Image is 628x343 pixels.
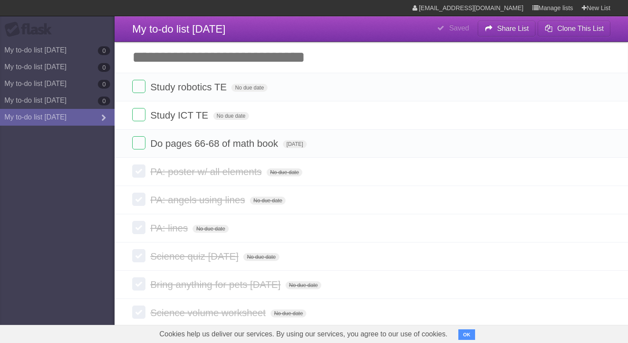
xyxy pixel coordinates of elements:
[4,22,57,37] div: Flask
[150,82,229,93] span: Study robotics TE
[151,325,457,343] span: Cookies help us deliver our services. By using our services, you agree to our use of cookies.
[449,24,469,32] b: Saved
[283,140,307,148] span: [DATE]
[132,193,145,206] label: Done
[132,80,145,93] label: Done
[458,329,476,340] button: OK
[132,306,145,319] label: Done
[150,307,268,318] span: Science volume worksheet
[150,166,264,177] span: PA: poster w/ all elements
[132,221,145,234] label: Done
[193,225,228,233] span: No due date
[150,223,190,234] span: PA: lines
[243,253,279,261] span: No due date
[98,63,110,72] b: 0
[271,309,306,317] span: No due date
[478,21,536,37] button: Share List
[538,21,610,37] button: Clone This List
[286,281,321,289] span: No due date
[132,136,145,149] label: Done
[132,249,145,262] label: Done
[132,277,145,291] label: Done
[497,25,529,32] b: Share List
[98,46,110,55] b: 0
[150,110,210,121] span: Study ICT TE
[132,23,226,35] span: My to-do list [DATE]
[132,164,145,178] label: Done
[150,251,241,262] span: Science quiz [DATE]
[98,97,110,105] b: 0
[132,108,145,121] label: Done
[557,25,604,32] b: Clone This List
[267,168,302,176] span: No due date
[250,197,286,205] span: No due date
[98,80,110,89] b: 0
[231,84,267,92] span: No due date
[213,112,249,120] span: No due date
[150,279,283,290] span: Bring anything for pets [DATE]
[150,138,280,149] span: Do pages 66-68 of math book
[150,194,247,205] span: PA: angels using lines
